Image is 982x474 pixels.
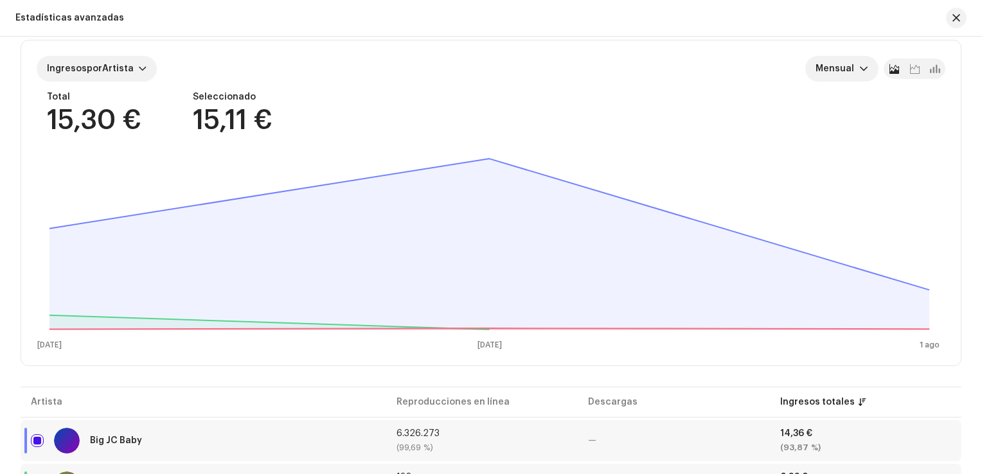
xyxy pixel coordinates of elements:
[193,92,272,102] div: Seleccionado
[478,341,502,349] text: [DATE]
[859,56,868,82] div: dropdown trigger
[397,429,567,438] div: 6.326.273
[780,429,951,438] div: 14,36 €
[780,443,951,452] div: (93,87 %)
[588,436,759,445] div: —
[816,56,859,82] span: Mensual
[397,443,567,452] div: (99,69 %)
[920,341,940,349] text: 1 ago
